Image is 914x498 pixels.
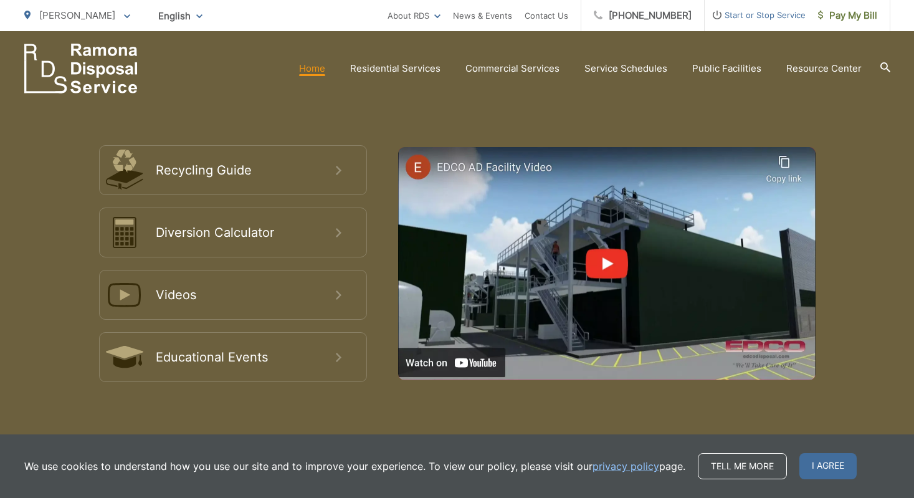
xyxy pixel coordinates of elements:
[593,459,659,474] a: privacy policy
[99,332,367,382] a: Educational Events
[99,270,367,320] a: Videos
[786,61,862,76] a: Resource Center
[99,208,367,257] a: Diversion Calculator
[299,61,325,76] a: Home
[692,61,761,76] a: Public Facilities
[156,163,336,178] span: Recycling Guide
[24,44,138,93] a: EDCD logo. Return to the homepage.
[525,8,568,23] a: Contact Us
[156,287,336,302] span: Videos
[39,9,115,21] span: [PERSON_NAME]
[818,8,877,23] span: Pay My Bill
[99,145,367,195] a: Recycling Guide
[24,459,685,474] p: We use cookies to understand how you use our site and to improve your experience. To view our pol...
[350,61,440,76] a: Residential Services
[156,350,336,365] span: Educational Events
[453,8,512,23] a: News & Events
[584,61,667,76] a: Service Schedules
[156,225,336,240] span: Diversion Calculator
[149,5,212,27] span: English
[465,61,559,76] a: Commercial Services
[388,8,440,23] a: About RDS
